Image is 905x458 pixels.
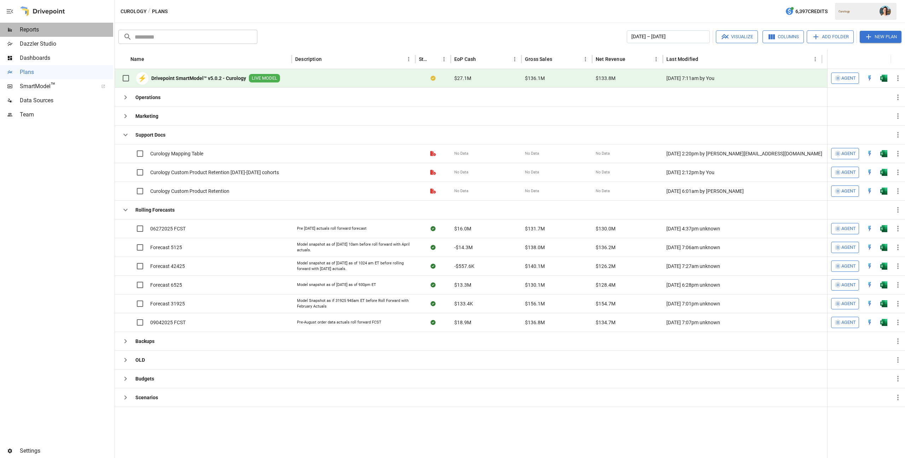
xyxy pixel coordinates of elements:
[431,244,436,251] div: Sync complete
[831,223,859,234] button: Agent
[20,54,113,62] span: Dashboards
[454,170,468,175] span: No Data
[525,188,539,194] span: No Data
[841,74,856,82] span: Agent
[135,113,158,120] b: Marketing
[880,150,887,157] div: Open in Excel
[297,242,410,253] div: Model snapshot as of [DATE] 10am before roll forward with April actuals.
[880,244,887,251] img: excel-icon.76473adf.svg
[150,188,229,195] span: Curology Custom Product Retention
[135,375,154,382] b: Budgets
[20,110,113,119] span: Team
[454,263,474,270] span: -$557.6K
[525,300,545,307] span: $156.1M
[831,73,859,84] button: Agent
[596,263,615,270] span: $126.2M
[596,244,615,251] span: $136.2M
[150,300,185,307] span: Forecast 31925
[150,169,279,176] span: Curology Custom Product Retention [DATE]-[DATE] cohorts
[841,225,856,233] span: Agent
[525,281,545,288] span: $130.1M
[839,10,875,13] div: Curology
[454,188,468,194] span: No Data
[866,281,873,288] div: Open in Quick Edit
[596,300,615,307] span: $154.7M
[795,7,828,16] span: 6,397 Credits
[841,262,856,270] span: Agent
[880,75,887,82] img: excel-icon.76473adf.svg
[831,148,859,159] button: Agent
[135,131,165,138] b: Support Docs
[880,319,887,326] img: excel-icon.76473adf.svg
[596,75,615,82] span: $133.8M
[151,75,246,82] b: Drivepoint SmartModel™ v5.0.2 - Curology
[880,169,887,176] img: excel-icon.76473adf.svg
[454,300,473,307] span: $133.4K
[880,300,887,307] div: Open in Excel
[135,94,160,101] b: Operations
[20,40,113,48] span: Dazzler Studio
[148,7,151,16] div: /
[135,206,175,213] b: Rolling Forecasts
[150,150,203,157] span: Curology Mapping Table
[439,54,449,64] button: Status column menu
[866,225,873,232] div: Open in Quick Edit
[866,150,873,157] div: Open in Quick Edit
[716,30,758,43] button: Visualize
[866,188,873,195] div: Open in Quick Edit
[866,75,873,82] div: Open in Quick Edit
[866,263,873,270] div: Open in Quick Edit
[477,54,486,64] button: Sort
[807,30,854,43] button: Add Folder
[831,317,859,328] button: Agent
[831,279,859,291] button: Agent
[841,281,856,289] span: Agent
[782,5,830,18] button: 6,397Credits
[454,319,471,326] span: $18.9M
[20,25,113,34] span: Reports
[419,56,428,62] div: Status
[430,150,436,157] div: File is not a valid Drivepoint model
[663,294,822,313] div: [DATE] 7:01pm unknown
[525,170,539,175] span: No Data
[580,54,590,64] button: Gross Sales column menu
[860,31,901,43] button: New Plan
[596,225,615,232] span: $130.0M
[596,188,610,194] span: No Data
[663,182,822,200] div: [DATE] 6:01am by [PERSON_NAME]
[810,54,820,64] button: Last Modified column menu
[866,225,873,232] img: quick-edit-flash.b8aec18c.svg
[895,54,905,64] button: Sort
[525,263,545,270] span: $140.1M
[880,225,887,232] div: Open in Excel
[20,68,113,76] span: Plans
[841,187,856,195] span: Agent
[596,281,615,288] span: $128.4M
[297,261,410,271] div: Model snapshot as of [DATE] as of 1024 am ET before rolling forward with [DATE] actuals.
[663,69,822,88] div: [DATE] 7:11am by You
[454,151,468,156] span: No Data
[430,188,436,195] div: File is not a valid Drivepoint model
[454,244,473,251] span: -$14.3M
[431,225,436,232] div: Sync complete
[431,281,436,288] div: Sync complete
[880,225,887,232] img: excel-icon.76473adf.svg
[880,263,887,270] div: Open in Excel
[663,219,822,238] div: [DATE] 4:37pm unknown
[880,244,887,251] div: Open in Excel
[150,281,182,288] span: Forecast 6525
[866,169,873,176] img: quick-edit-flash.b8aec18c.svg
[297,298,410,309] div: Model Snapshot as if 31925 945am ET before Roll Forward with February Actuals
[596,56,625,62] div: Net Revenue
[831,261,859,272] button: Agent
[866,75,873,82] img: quick-edit-flash.b8aec18c.svg
[20,447,113,455] span: Settings
[130,56,144,62] div: Name
[596,151,610,156] span: No Data
[454,225,471,232] span: $16.0M
[135,356,145,363] b: OLD
[866,150,873,157] img: quick-edit-flash.b8aec18c.svg
[525,75,545,82] span: $136.1M
[841,168,856,177] span: Agent
[150,225,186,232] span: 06272025 FCST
